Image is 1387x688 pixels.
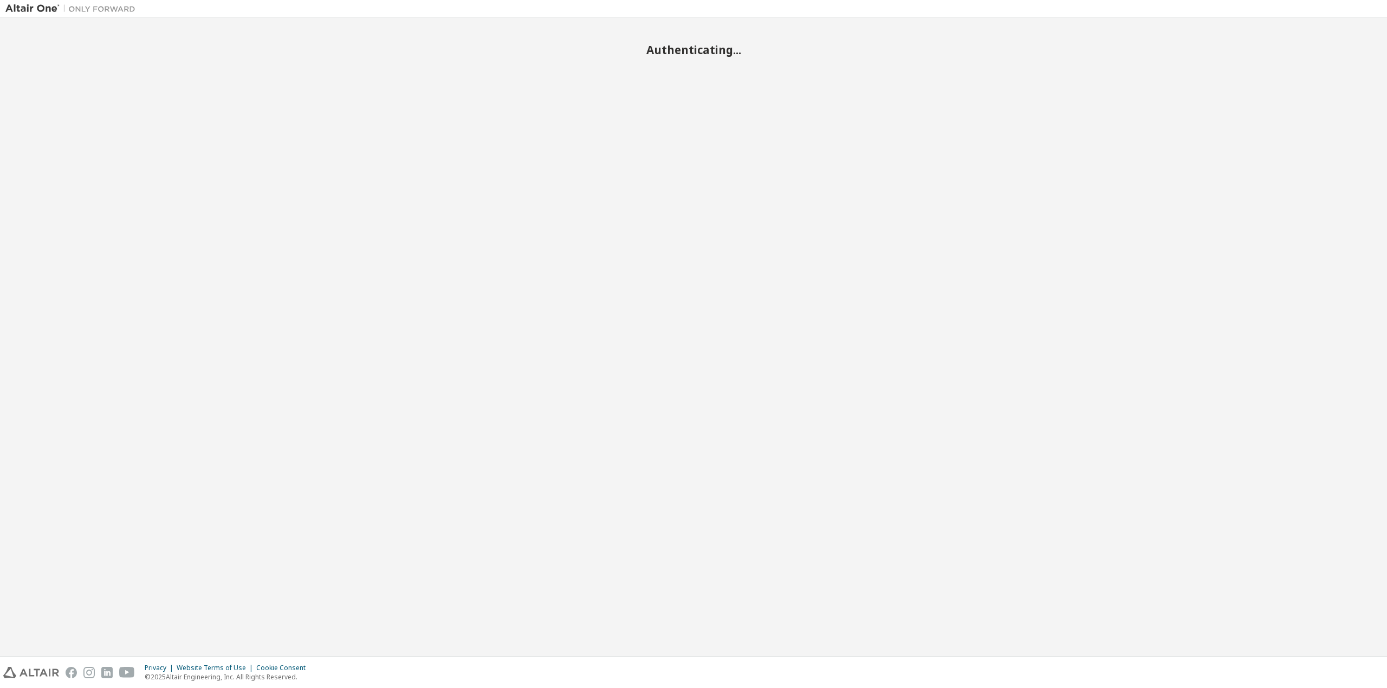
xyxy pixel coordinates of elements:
img: altair_logo.svg [3,667,59,678]
img: facebook.svg [66,667,77,678]
div: Website Terms of Use [177,664,256,672]
h2: Authenticating... [5,43,1382,57]
img: instagram.svg [83,667,95,678]
p: © 2025 Altair Engineering, Inc. All Rights Reserved. [145,672,312,682]
div: Privacy [145,664,177,672]
img: youtube.svg [119,667,135,678]
div: Cookie Consent [256,664,312,672]
img: linkedin.svg [101,667,113,678]
img: Altair One [5,3,141,14]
